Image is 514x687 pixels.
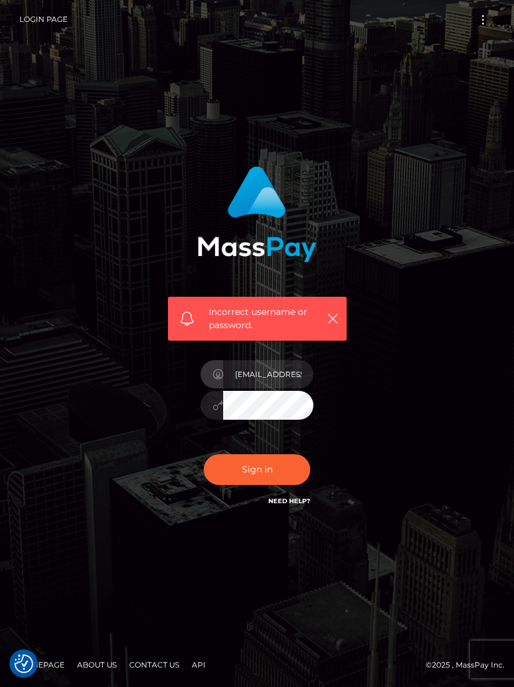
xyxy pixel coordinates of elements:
div: © 2025 , MassPay Inc. [9,658,505,672]
button: Toggle navigation [471,11,495,28]
input: Username... [223,360,313,388]
img: MassPay Login [197,166,317,262]
button: Sign in [204,454,310,485]
a: Homepage [14,655,70,674]
span: Incorrect username or password. [209,306,320,332]
a: About Us [72,655,122,674]
a: Need Help? [268,497,310,505]
a: Login Page [19,6,68,33]
a: API [187,655,211,674]
button: Consent Preferences [14,654,33,673]
a: Contact Us [124,655,184,674]
img: Revisit consent button [14,654,33,673]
